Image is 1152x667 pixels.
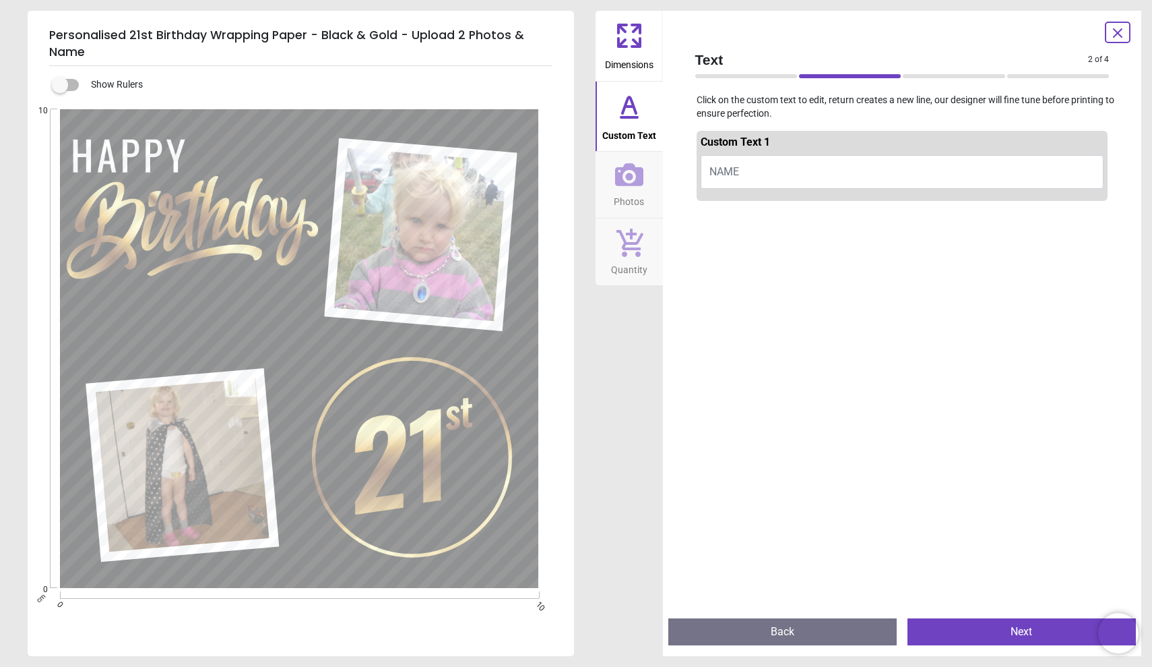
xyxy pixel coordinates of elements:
span: 0 [22,584,48,596]
iframe: Brevo live chat [1098,613,1139,654]
h5: Personalised 21st Birthday Wrapping Paper - Black & Gold - Upload 2 Photos & Name [49,22,552,66]
span: Custom Text [602,123,656,143]
span: 10 [22,105,48,117]
button: Custom Text [596,82,663,152]
button: Next [907,618,1136,645]
span: Dimensions [605,52,653,72]
span: 0 [55,600,63,608]
div: Show Rulers [60,77,574,93]
p: Click on the custom text to edit, return creates a new line, our designer will fine tune before p... [684,94,1120,120]
span: Text [695,50,1089,69]
button: Quantity [596,219,663,286]
span: 2 of 4 [1088,54,1109,65]
button: Dimensions [596,11,663,81]
span: NAME [709,165,739,178]
button: Back [668,618,897,645]
span: Quantity [611,257,647,277]
button: Photos [596,152,663,218]
span: Custom Text 1 [701,136,770,148]
span: cm [35,592,47,604]
span: Photos [614,189,644,209]
span: 10 [533,600,542,608]
button: NAME [701,155,1104,189]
